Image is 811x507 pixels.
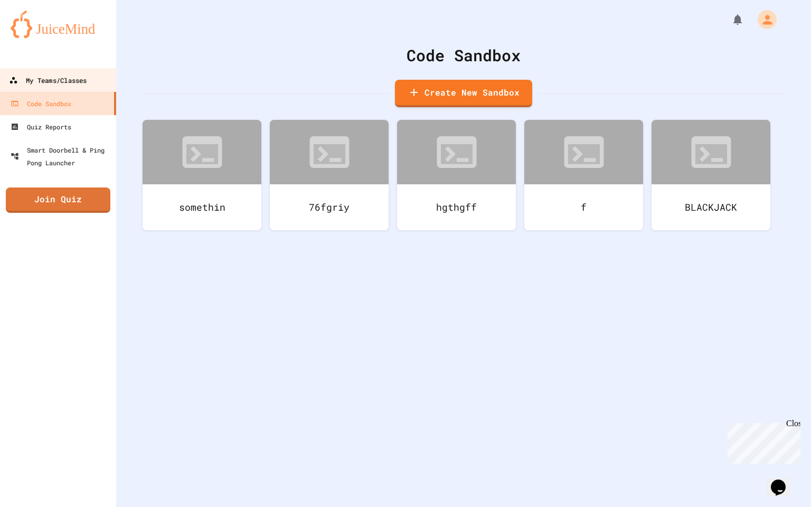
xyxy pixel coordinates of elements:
a: Create New Sandbox [395,80,532,107]
div: BLACKJACK [652,184,770,230]
div: My Teams/Classes [9,74,87,87]
a: Join Quiz [6,187,110,213]
div: My Account [747,7,779,32]
div: Quiz Reports [11,120,71,133]
div: hgthgff [397,184,516,230]
div: Chat with us now!Close [4,4,73,67]
div: My Notifications [712,11,747,29]
a: hgthgff [397,120,516,230]
iframe: chat widget [723,419,800,464]
div: 76fgriy [270,184,389,230]
a: 76fgriy [270,120,389,230]
div: Code Sandbox [11,97,71,110]
div: Code Sandbox [143,43,785,67]
div: f [524,184,643,230]
a: f [524,120,643,230]
img: logo-orange.svg [11,11,106,38]
div: somethin [143,184,261,230]
a: BLACKJACK [652,120,770,230]
a: somethin [143,120,261,230]
div: Smart Doorbell & Ping Pong Launcher [11,144,112,169]
iframe: chat widget [767,465,800,496]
